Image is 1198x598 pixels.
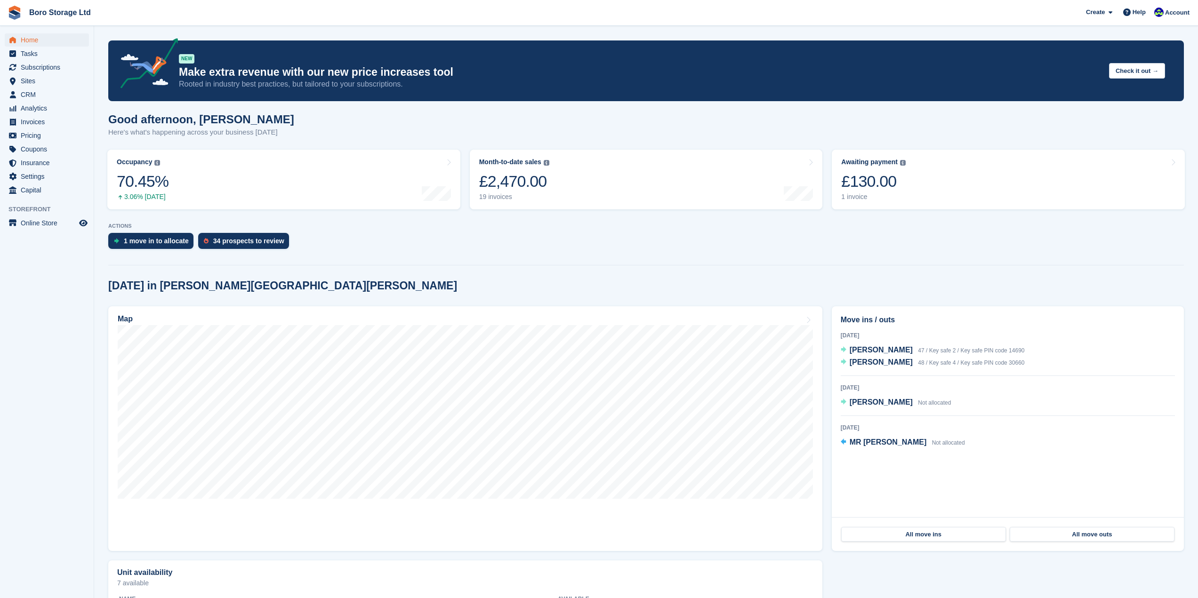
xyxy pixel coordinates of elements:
img: stora-icon-8386f47178a22dfd0bd8f6a31ec36ba5ce8667c1dd55bd0f319d3a0aa187defe.svg [8,6,22,20]
h2: Unit availability [117,568,172,577]
span: Analytics [21,102,77,115]
span: Coupons [21,143,77,156]
a: menu [5,33,89,47]
span: Subscriptions [21,61,77,74]
div: 19 invoices [479,193,549,201]
span: [PERSON_NAME] [850,398,913,406]
div: [DATE] [841,423,1175,432]
h2: Map [118,315,133,323]
img: prospect-51fa495bee0391a8d652442698ab0144808aea92771e9ea1ae160a38d050c398.svg [204,238,209,244]
a: Preview store [78,217,89,229]
div: Month-to-date sales [479,158,541,166]
a: menu [5,74,89,88]
p: 7 available [117,580,813,586]
a: menu [5,129,89,142]
span: Pricing [21,129,77,142]
span: 47 / Key safe 2 / Key safe PIN code 14690 [918,347,1024,354]
img: icon-info-grey-7440780725fd019a000dd9b08b2336e03edf1995a4989e88bcd33f0948082b44.svg [154,160,160,166]
a: menu [5,47,89,60]
a: Boro Storage Ltd [25,5,95,20]
span: Invoices [21,115,77,128]
span: MR [PERSON_NAME] [850,438,927,446]
img: Tobie Hillier [1154,8,1164,17]
span: Insurance [21,156,77,169]
div: [DATE] [841,331,1175,340]
div: £130.00 [841,172,906,191]
a: menu [5,170,89,183]
span: Tasks [21,47,77,60]
div: 1 move in to allocate [124,237,189,245]
img: icon-info-grey-7440780725fd019a000dd9b08b2336e03edf1995a4989e88bcd33f0948082b44.svg [544,160,549,166]
h2: Move ins / outs [841,314,1175,326]
div: 70.45% [117,172,169,191]
a: menu [5,183,89,197]
div: [DATE] [841,383,1175,392]
a: 1 move in to allocate [108,233,198,254]
h2: [DATE] in [PERSON_NAME][GEOGRAPHIC_DATA][PERSON_NAME] [108,279,457,292]
a: Occupancy 70.45% 3.06% [DATE] [107,150,460,209]
div: Occupancy [117,158,152,166]
a: [PERSON_NAME] 47 / Key safe 2 / Key safe PIN code 14690 [841,344,1025,357]
p: ACTIONS [108,223,1184,229]
a: [PERSON_NAME] 48 / Key safe 4 / Key safe PIN code 30660 [841,357,1025,369]
a: Awaiting payment £130.00 1 invoice [832,150,1185,209]
img: price-adjustments-announcement-icon-8257ccfd72463d97f412b2fc003d46551f7dbcb40ab6d574587a9cd5c0d94... [113,38,178,92]
span: Storefront [8,205,94,214]
a: menu [5,115,89,128]
span: Not allocated [932,439,965,446]
button: Check it out → [1109,63,1165,79]
span: CRM [21,88,77,101]
img: icon-info-grey-7440780725fd019a000dd9b08b2336e03edf1995a4989e88bcd33f0948082b44.svg [900,160,906,166]
p: Make extra revenue with our new price increases tool [179,65,1102,79]
div: Awaiting payment [841,158,898,166]
span: Sites [21,74,77,88]
a: Month-to-date sales £2,470.00 19 invoices [470,150,823,209]
a: 34 prospects to review [198,233,294,254]
h1: Good afternoon, [PERSON_NAME] [108,113,294,126]
span: Home [21,33,77,47]
img: move_ins_to_allocate_icon-fdf77a2bb77ea45bf5b3d319d69a93e2d87916cf1d5bf7949dd705db3b84f3ca.svg [114,238,119,244]
div: 1 invoice [841,193,906,201]
span: Settings [21,170,77,183]
span: Help [1133,8,1146,17]
div: £2,470.00 [479,172,549,191]
span: 48 / Key safe 4 / Key safe PIN code 30660 [918,359,1024,366]
span: Account [1165,8,1190,17]
div: 3.06% [DATE] [117,193,169,201]
a: menu [5,102,89,115]
a: menu [5,156,89,169]
a: menu [5,61,89,74]
div: 34 prospects to review [213,237,284,245]
span: [PERSON_NAME] [850,358,913,366]
a: All move outs [1010,527,1174,542]
a: Map [108,306,822,551]
span: Capital [21,183,77,197]
span: Online Store [21,216,77,230]
div: NEW [179,54,194,64]
a: MR [PERSON_NAME] Not allocated [841,437,965,449]
p: Here's what's happening across your business [DATE] [108,127,294,138]
a: menu [5,143,89,156]
a: menu [5,216,89,230]
span: Create [1086,8,1105,17]
span: [PERSON_NAME] [850,346,913,354]
p: Rooted in industry best practices, but tailored to your subscriptions. [179,79,1102,89]
a: [PERSON_NAME] Not allocated [841,397,951,409]
a: menu [5,88,89,101]
a: All move ins [841,527,1006,542]
span: Not allocated [918,399,951,406]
